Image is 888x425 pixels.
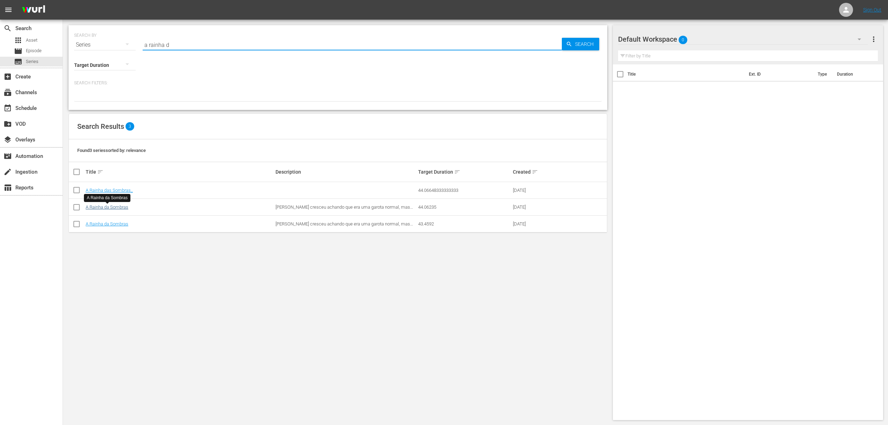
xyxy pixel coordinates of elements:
span: Asset [14,36,22,44]
span: Overlays [3,135,12,144]
div: 44.06648333333333 [418,188,511,193]
span: Episode [26,47,42,54]
th: Type [814,64,833,84]
span: sort [532,169,538,175]
div: 44.06235 [418,204,511,210]
span: Search Results [77,122,124,131]
span: Ingestion [3,168,12,176]
span: Search [572,38,599,50]
span: 3 [126,122,134,131]
div: Default Workspace [618,29,867,49]
p: Search Filters: [74,80,602,86]
span: Automation [3,152,12,160]
span: sort [97,169,103,175]
span: menu [4,6,13,14]
a: A Rainha da Sombras [86,221,128,227]
div: [DATE] [513,188,558,193]
span: sort [454,169,460,175]
span: Create [3,72,12,81]
th: Duration [833,64,875,84]
span: Asset [26,37,37,44]
span: Reports [3,183,12,192]
span: Episode [14,47,22,55]
span: Schedule [3,104,12,112]
span: Found 3 series sorted by: relevance [77,148,146,153]
div: Series [74,35,136,55]
button: more_vert [869,31,878,48]
span: more_vert [869,35,878,43]
th: Ext. ID [745,64,814,84]
img: ans4CAIJ8jUAAAAAAAAAAAAAAAAAAAAAAAAgQb4GAAAAAAAAAAAAAAAAAAAAAAAAJMjXAAAAAAAAAAAAAAAAAAAAAAAAgAT5G... [17,2,50,18]
div: Target Duration [418,168,511,176]
span: 0 [679,33,687,47]
span: Channels [3,88,12,97]
span: Series [26,58,38,65]
div: [DATE] [513,204,558,210]
div: Description [275,169,416,175]
div: [DATE] [513,221,558,227]
a: A Rainha das Sombras_ [86,188,133,193]
span: [PERSON_NAME] cresceu achando que era uma garota normal, mas agora suspeita que de normal ela não... [275,204,413,215]
span: [PERSON_NAME] cresceu achando que era uma garota normal, mas agora suspeita que de normal ela não... [275,221,413,232]
span: Series [14,57,22,66]
button: Search [562,38,599,50]
th: Title [628,64,745,84]
div: 43.4592 [418,221,511,227]
div: Created [513,168,558,176]
a: A Rainha da Sombras [86,204,128,210]
a: Sign Out [863,7,881,13]
span: Search [3,24,12,33]
div: Title [86,168,273,176]
div: A Rainha da Sombras [87,195,128,201]
span: VOD [3,120,12,128]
